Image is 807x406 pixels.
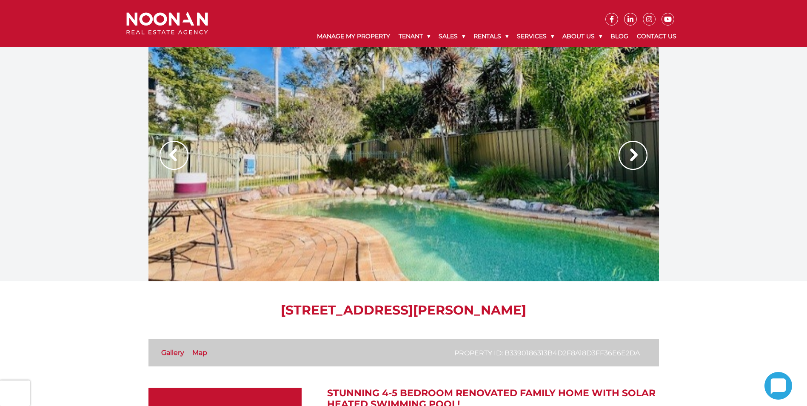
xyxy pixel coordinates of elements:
[633,26,681,47] a: Contact Us
[160,141,188,170] img: Arrow slider
[454,348,640,358] p: Property ID: b3390186313b4d2f8a18d3ff36e6e2da
[606,26,633,47] a: Blog
[192,349,207,357] a: Map
[558,26,606,47] a: About Us
[126,12,208,35] img: Noonan Real Estate Agency
[434,26,469,47] a: Sales
[148,303,659,318] h1: [STREET_ADDRESS][PERSON_NAME]
[619,141,647,170] img: Arrow slider
[469,26,513,47] a: Rentals
[161,349,184,357] a: Gallery
[313,26,394,47] a: Manage My Property
[513,26,558,47] a: Services
[394,26,434,47] a: Tenant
